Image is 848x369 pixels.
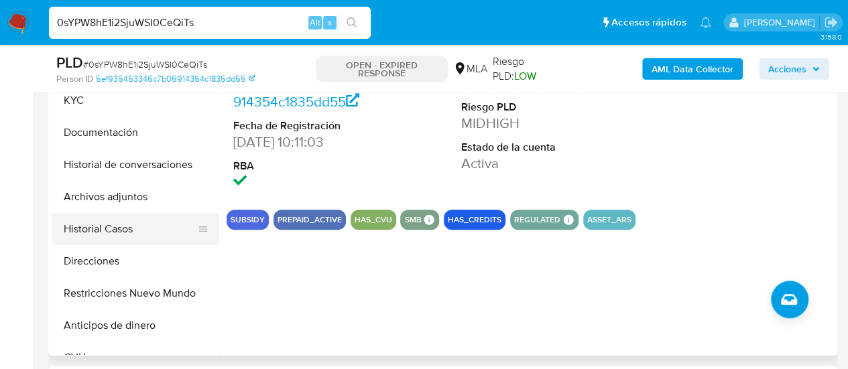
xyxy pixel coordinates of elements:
[493,54,570,83] span: Riesgo PLD:
[611,15,686,29] span: Accesos rápidos
[652,58,733,80] b: AML Data Collector
[328,16,332,29] span: s
[514,68,536,84] span: LOW
[820,31,841,42] span: 3.158.0
[310,16,320,29] span: Alt
[52,277,219,309] button: Restricciones Nuevo Mundo
[453,62,487,76] div: MLA
[96,73,255,85] a: 5ef935453346c7b06914354c1835dd55
[759,58,829,80] button: Acciones
[83,58,207,71] span: # 0sYPW8hE1i2SjuWSI0CeQiTs
[316,56,448,82] p: OPEN - EXPIRED RESPONSE
[461,100,600,115] dt: Riesgo PLD
[56,73,93,85] b: Person ID
[461,154,600,173] dd: Activa
[52,309,219,342] button: Anticipos de dinero
[768,58,806,80] span: Acciones
[52,117,219,149] button: Documentación
[56,52,83,73] b: PLD
[338,13,365,32] button: search-icon
[824,15,838,29] a: Salir
[461,140,600,155] dt: Estado de la cuenta
[52,149,219,181] button: Historial de conversaciones
[642,58,743,80] button: AML Data Collector
[743,16,819,29] p: gabriela.sanchez@mercadolibre.com
[233,159,372,173] dt: RBA
[52,181,219,213] button: Archivos adjuntos
[52,84,219,117] button: KYC
[52,213,208,245] button: Historial Casos
[233,119,372,133] dt: Fecha de Registración
[52,245,219,277] button: Direcciones
[233,133,372,151] dd: [DATE] 10:11:03
[700,17,711,28] a: Notificaciones
[461,114,600,133] dd: MIDHIGH
[49,14,371,31] input: Buscar usuario o caso...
